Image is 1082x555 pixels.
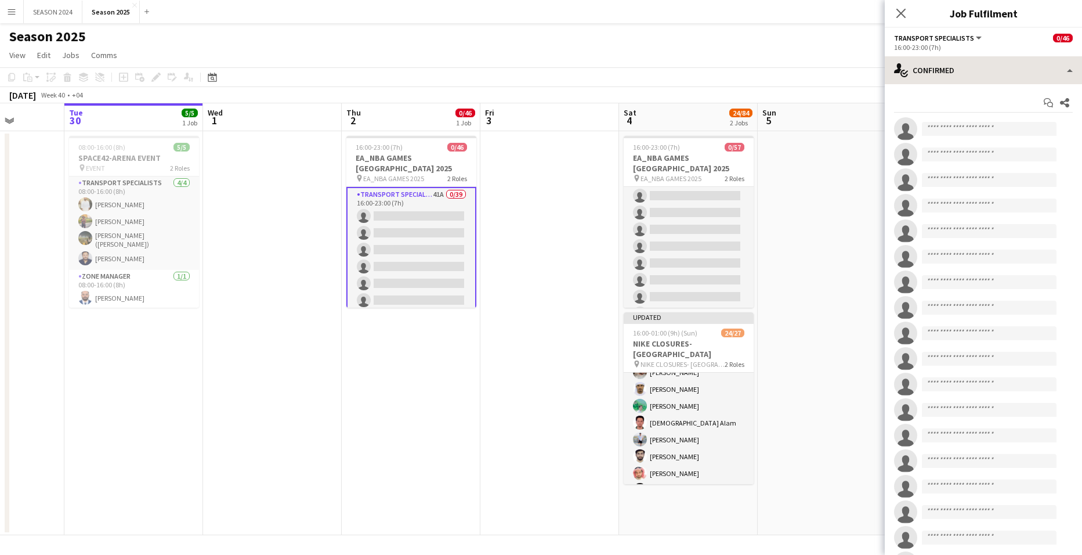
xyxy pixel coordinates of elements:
button: Season 2025 [82,1,140,23]
div: 1 Job [456,118,475,127]
span: 5/5 [182,109,198,117]
span: 0/46 [447,143,467,152]
span: 16:00-23:00 (7h) [356,143,403,152]
button: Transport Specialists [894,34,983,42]
span: Sat [624,107,636,118]
a: Edit [32,48,55,63]
span: 5/5 [173,143,190,152]
app-job-card: 16:00-23:00 (7h)0/46EA_NBA GAMES [GEOGRAPHIC_DATA] 2025 EA_NBA GAMES 20252 RolesTransport Special... [346,136,476,308]
a: Comms [86,48,122,63]
span: EA_NBA GAMES 2025 [640,174,701,183]
div: 16:00-23:00 (7h) [894,43,1073,52]
app-card-role: Zone Manager1/108:00-16:00 (8h)[PERSON_NAME] [69,270,199,309]
h3: EA_NBA GAMES [GEOGRAPHIC_DATA] 2025 [624,153,754,174]
span: View [9,50,26,60]
h1: Season 2025 [9,28,86,45]
span: Tue [69,107,83,118]
div: Confirmed [885,56,1082,84]
span: 3 [483,114,494,127]
span: NIKE CLOSURES- [GEOGRAPHIC_DATA] [640,360,725,369]
a: Jobs [57,48,84,63]
span: Thu [346,107,361,118]
span: Jobs [62,50,79,60]
span: 0/57 [725,143,744,152]
app-card-role: Transport Specialists4/408:00-16:00 (8h)[PERSON_NAME][PERSON_NAME][PERSON_NAME] ([PERSON_NAME])[P... [69,176,199,270]
span: 2 Roles [170,164,190,172]
span: 30 [67,114,83,127]
span: 16:00-01:00 (9h) (Sun) [633,329,697,337]
span: Transport Specialists [894,34,974,42]
span: Comms [91,50,117,60]
span: 2 Roles [725,174,744,183]
span: 08:00-16:00 (8h) [78,143,125,152]
span: EA_NBA GAMES 2025 [363,174,424,183]
a: View [5,48,30,63]
span: 5 [761,114,776,127]
h3: Job Fulfilment [885,6,1082,21]
div: Updated [624,312,754,322]
div: +04 [72,91,83,99]
app-job-card: 16:00-23:00 (7h)0/57EA_NBA GAMES [GEOGRAPHIC_DATA] 2025 EA_NBA GAMES 20252 Roles [624,136,754,308]
app-job-card: Updated16:00-01:00 (9h) (Sun)24/27NIKE CLOSURES- [GEOGRAPHIC_DATA] NIKE CLOSURES- [GEOGRAPHIC_DAT... [624,312,754,484]
span: Wed [208,107,223,118]
span: Fri [485,107,494,118]
app-job-card: 08:00-16:00 (8h)5/5SPACE42-ARENA EVENT EVENT2 RolesTransport Specialists4/408:00-16:00 (8h)[PERSO... [69,136,199,308]
span: Week 40 [38,91,67,99]
h3: SPACE42-ARENA EVENT [69,153,199,163]
span: 0/46 [455,109,475,117]
span: EVENT [86,164,105,172]
div: [DATE] [9,89,36,101]
h3: NIKE CLOSURES- [GEOGRAPHIC_DATA] [624,338,754,359]
span: 1 [206,114,223,127]
div: 1 Job [182,118,197,127]
span: 24/84 [729,109,752,117]
span: 24/27 [721,329,744,337]
span: Sun [762,107,776,118]
span: 2 Roles [725,360,744,369]
span: 4 [622,114,636,127]
button: SEASON 2024 [24,1,82,23]
span: 0/46 [1053,34,1073,42]
span: 16:00-23:00 (7h) [633,143,680,152]
h3: EA_NBA GAMES [GEOGRAPHIC_DATA] 2025 [346,153,476,174]
span: 2 [345,114,361,127]
div: 2 Jobs [730,118,752,127]
span: 2 Roles [447,174,467,183]
span: Edit [37,50,50,60]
